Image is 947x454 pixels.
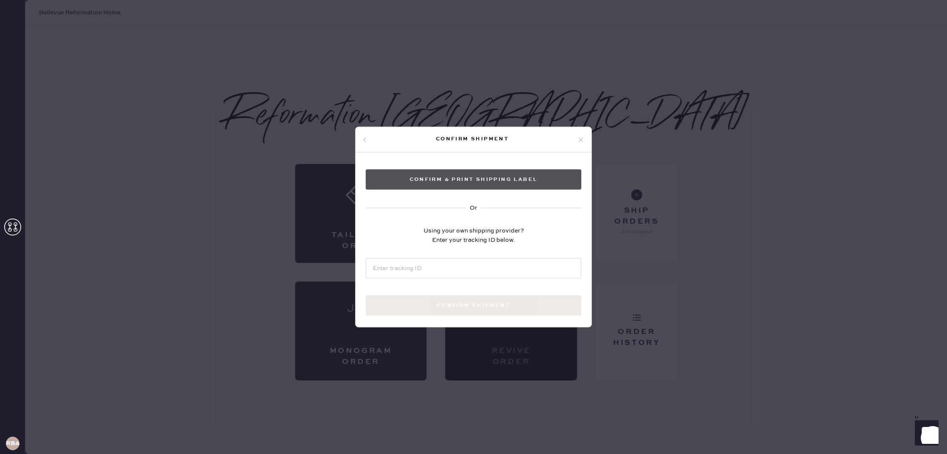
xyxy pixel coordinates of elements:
button: Confirm shipment [366,295,581,316]
div: Or [470,203,477,213]
button: Confirm & Print shipping label [366,170,581,190]
input: Enter tracking ID [366,258,581,279]
div: Using your own shipping provider? Enter your tracking ID below. [424,226,524,245]
iframe: Front Chat [907,416,943,452]
div: Confirm shipment [367,134,577,144]
h3: RBA [6,440,19,446]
